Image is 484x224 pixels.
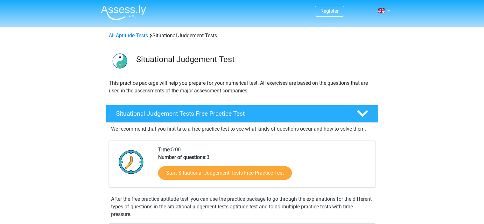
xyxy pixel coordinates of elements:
[106,47,133,74] img: situational judgement tests
[109,79,375,95] p: This practice package will help you prepare for your numerical test. All exercises are based on t...
[158,147,171,153] b: Time:
[101,5,146,20] img: Assessly
[158,166,292,180] a: Start Situational Judgement Tests Free Practice Test
[115,146,147,178] img: Clock
[109,195,376,218] div: After the free practice aptitude test, you can use the practice package to go through the explana...
[320,8,339,14] a: Register
[106,32,378,40] div: Situational Judgement Tests
[103,105,381,123] a: Situational Judgement Tests Free Practice Test
[116,110,347,117] h4: Situational Judgement Tests Free Practice Test
[158,154,207,160] b: Number of questions:
[136,54,373,64] h3: Situational Judgement Test
[109,33,148,39] a: All Aptitude Tests
[153,146,375,187] div: 5:00 3
[111,125,373,133] p: We recommend that you first take a free practice test to see what kinds of questions occur and ho...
